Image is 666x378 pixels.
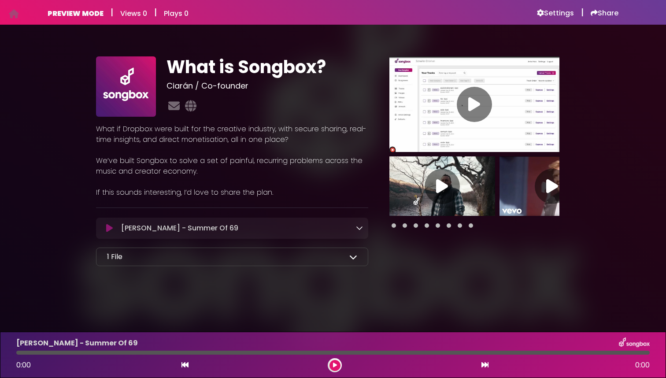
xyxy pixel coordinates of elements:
p: [PERSON_NAME] - Summer Of 69 [121,223,238,233]
img: Video Thumbnail [389,156,495,216]
h3: Ciarán / Co-founder [166,81,368,91]
img: Video Thumbnail [499,156,605,216]
img: Video Thumbnail [389,56,559,152]
h5: | [111,7,113,18]
p: We’ve built Songbox to solve a set of painful, recurring problems across the music and creator ec... [96,156,368,177]
h6: Views 0 [120,9,147,18]
img: 70beCsgvRrCVkCpAseDU [96,56,156,116]
h5: | [581,7,584,18]
p: If this sounds interesting, I’d love to share the plan. [96,187,368,198]
p: What if Dropbox were built for the creative industry, with secure sharing, real-time insights, an... [96,124,368,145]
h1: What is Songbox? [166,56,368,78]
h6: Plays 0 [164,9,189,18]
a: Share [591,9,618,18]
p: 1 File [107,252,122,262]
a: Settings [537,9,574,18]
h5: | [154,7,157,18]
h6: PREVIEW MODE [48,9,104,18]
